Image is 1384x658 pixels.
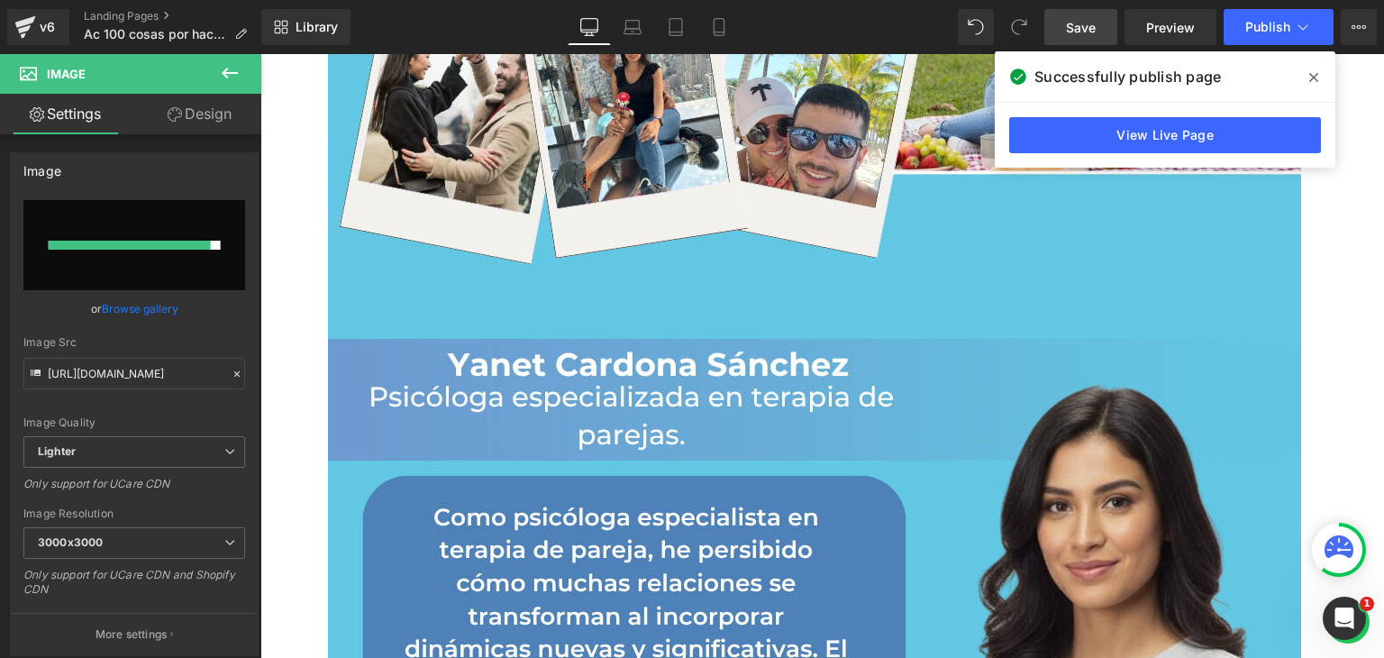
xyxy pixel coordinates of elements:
[1146,18,1195,37] span: Preview
[1323,597,1366,640] iframe: Intercom live chat
[1001,9,1037,45] button: Redo
[38,535,103,549] b: 3000x3000
[11,613,258,655] button: More settings
[102,293,178,324] a: Browse gallery
[296,19,338,35] span: Library
[23,153,61,178] div: Image
[697,9,741,45] a: Mobile
[654,9,697,45] a: Tablet
[1245,20,1290,34] span: Publish
[1124,9,1216,45] a: Preview
[23,507,245,520] div: Image Resolution
[96,626,168,643] p: More settings
[1066,18,1096,37] span: Save
[568,9,611,45] a: Desktop
[23,568,245,608] div: Only support for UCare CDN and Shopify CDN
[611,9,654,45] a: Laptop
[1066,546,1109,589] button: Contact us
[958,9,994,45] button: Undo
[23,299,245,318] div: or
[84,27,227,41] span: Ac 100 cosas por hacer®
[36,15,59,39] div: v6
[23,416,245,429] div: Image Quality
[1034,66,1221,87] span: Successfully publish page
[47,67,86,81] span: Image
[134,94,265,134] a: Design
[1224,9,1334,45] button: Publish
[23,477,245,503] div: Only support for UCare CDN
[7,9,69,45] a: v6
[1341,9,1377,45] button: More
[23,336,245,349] div: Image Src
[1360,597,1374,611] span: 1
[23,358,245,389] input: Link
[261,9,351,45] a: New Library
[38,444,76,458] b: Lighter
[84,9,261,23] a: Landing Pages
[1009,117,1321,153] a: View Live Page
